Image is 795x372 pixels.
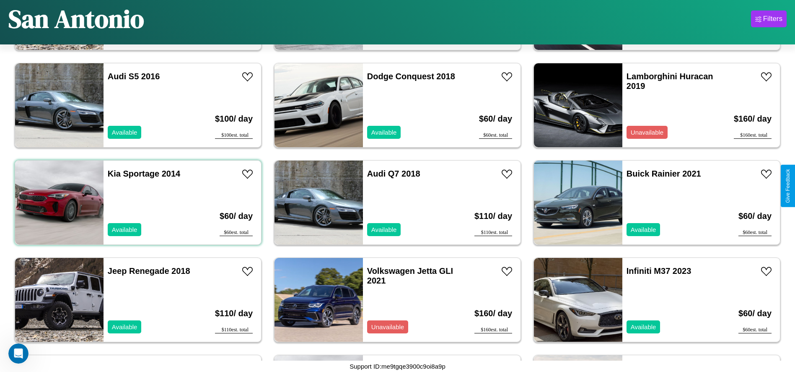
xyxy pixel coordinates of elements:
[738,300,772,327] h3: $ 60 / day
[627,169,701,178] a: Buick Rainier 2021
[631,224,656,235] p: Available
[627,72,713,91] a: Lamborghini Huracan 2019
[738,327,772,333] div: $ 60 est. total
[8,343,28,364] iframe: Intercom live chat
[112,127,137,138] p: Available
[627,266,691,276] a: Infiniti M37 2023
[474,300,512,327] h3: $ 160 / day
[367,266,453,285] a: Volkswagen Jetta GLI 2021
[220,229,253,236] div: $ 60 est. total
[474,327,512,333] div: $ 160 est. total
[108,72,160,81] a: Audi S5 2016
[215,106,253,132] h3: $ 100 / day
[215,327,253,333] div: $ 110 est. total
[738,229,772,236] div: $ 60 est. total
[479,132,512,139] div: $ 60 est. total
[215,132,253,139] div: $ 100 est. total
[631,321,656,333] p: Available
[474,203,512,229] h3: $ 110 / day
[371,127,397,138] p: Available
[738,203,772,229] h3: $ 60 / day
[751,10,787,27] button: Filters
[734,132,772,139] div: $ 160 est. total
[112,321,137,333] p: Available
[474,229,512,236] div: $ 110 est. total
[763,15,782,23] div: Filters
[479,106,512,132] h3: $ 60 / day
[220,203,253,229] h3: $ 60 / day
[8,2,144,36] h1: San Antonio
[631,127,663,138] p: Unavailable
[734,106,772,132] h3: $ 160 / day
[112,224,137,235] p: Available
[785,169,791,203] div: Give Feedback
[371,321,404,333] p: Unavailable
[108,169,180,178] a: Kia Sportage 2014
[108,266,190,276] a: Jeep Renegade 2018
[350,361,445,372] p: Support ID: me9tgqe3900c9oi8a9p
[367,169,420,178] a: Audi Q7 2018
[371,224,397,235] p: Available
[367,72,455,81] a: Dodge Conquest 2018
[215,300,253,327] h3: $ 110 / day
